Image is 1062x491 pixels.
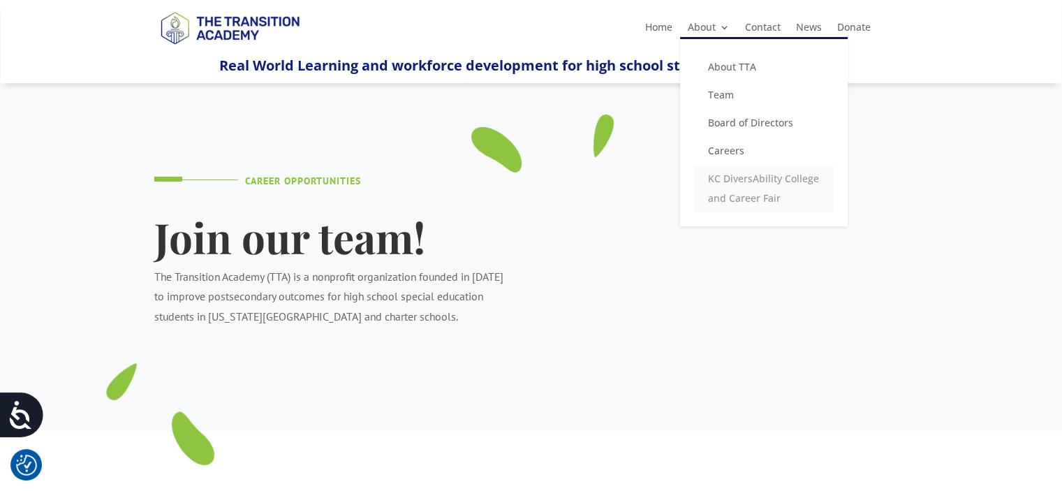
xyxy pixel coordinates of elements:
[796,22,822,38] a: News
[154,42,305,55] a: Logo-Noticias
[694,137,834,165] a: Careers
[837,22,871,38] a: Donate
[154,214,510,267] h1: Join our team!
[694,165,834,212] a: KC DiversAbility College and Career Fair
[16,455,37,476] img: Revisit consent button
[94,357,233,468] img: tutor-10_green
[245,176,510,193] h4: Career Opportunities
[688,22,730,38] a: About
[16,455,37,476] button: Cookie Settings
[154,267,510,327] p: The Transition Academy (TTA) is a nonprofit organization founded in [DATE] to improve postseconda...
[745,22,781,38] a: Contact
[471,115,614,173] img: tutor-09_green
[694,109,834,137] a: Board of Directors
[154,3,305,52] img: TTA Brand_TTA Primary Logo_Horizontal_Light BG
[694,53,834,81] a: About TTA
[694,81,834,109] a: Team
[219,56,843,75] span: Real World Learning and workforce development for high school students with disabilities
[645,22,672,38] a: Home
